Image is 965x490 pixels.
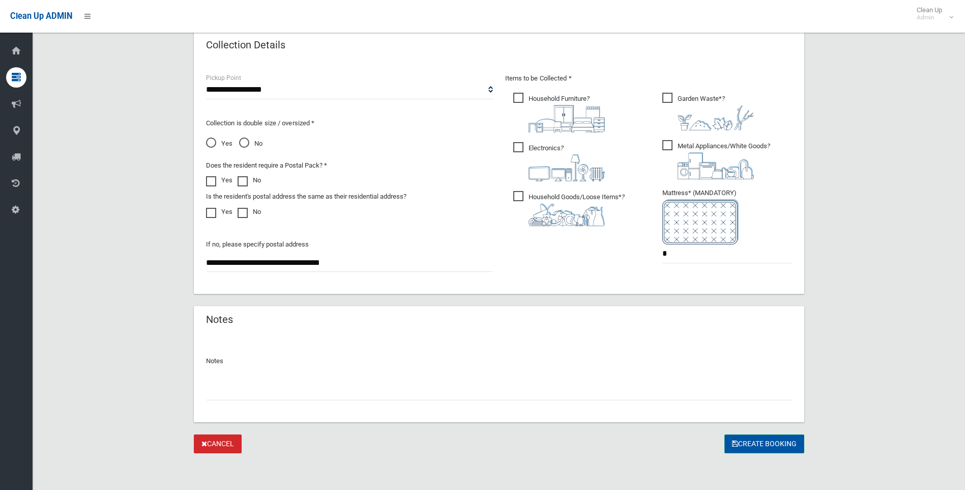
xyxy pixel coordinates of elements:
p: Collection is double size / oversized * [206,117,493,129]
img: b13cc3517677393f34c0a387616ef184.png [529,203,605,226]
label: Yes [206,206,232,218]
label: Is the resident's postal address the same as their residential address? [206,190,406,203]
span: No [239,138,262,150]
button: Create Booking [724,434,804,453]
img: 4fd8a5c772b2c999c83690221e5242e0.png [678,105,754,130]
span: Mattress* (MANDATORY) [662,189,792,244]
span: Yes [206,138,232,150]
img: aa9efdbe659d29b613fca23ba79d85cb.png [529,105,605,132]
small: Admin [917,14,942,21]
label: No [238,206,261,218]
header: Collection Details [194,35,298,55]
span: Metal Appliances/White Goods [662,140,770,179]
i: ? [529,95,605,132]
span: Household Goods/Loose Items* [513,191,625,226]
label: Yes [206,174,232,186]
header: Notes [194,310,245,330]
i: ? [678,142,770,179]
i: ? [529,144,605,181]
img: 36c1b0289cb1767239cdd3de9e694f19.png [678,152,754,179]
span: Garden Waste* [662,93,754,130]
a: Cancel [194,434,242,453]
i: ? [678,95,754,130]
label: Does the resident require a Postal Pack? * [206,159,327,172]
p: Items to be Collected * [505,72,792,85]
label: No [238,174,261,186]
label: If no, please specify postal address [206,238,309,251]
p: Notes [206,355,792,367]
span: Electronics [513,142,605,181]
img: e7408bece873d2c1783593a074e5cb2f.png [662,199,739,244]
img: 394712a680b73dbc3d2a6a3a7ffe5a07.png [529,154,605,181]
i: ? [529,193,625,226]
span: Clean Up ADMIN [10,11,72,21]
span: Household Furniture [513,93,605,132]
span: Clean Up [912,6,952,21]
